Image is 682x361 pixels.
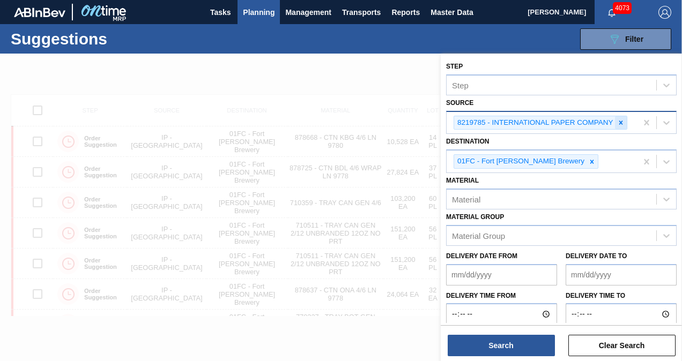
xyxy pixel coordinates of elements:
[285,6,331,19] span: Management
[446,252,517,260] label: Delivery Date from
[342,6,381,19] span: Transports
[446,177,479,184] label: Material
[446,264,557,285] input: mm/dd/yyyy
[446,288,557,304] label: Delivery time from
[431,6,473,19] span: Master Data
[454,116,615,130] div: 8219785 - INTERNATIONAL PAPER COMPANY
[566,288,677,304] label: Delivery time to
[446,138,489,145] label: Destination
[446,99,473,107] label: Source
[595,5,629,20] button: Notifications
[452,80,469,89] div: Step
[209,6,232,19] span: Tasks
[658,6,671,19] img: Logout
[452,231,505,240] div: Material Group
[446,213,504,221] label: Material Group
[243,6,275,19] span: Planning
[454,155,586,168] div: 01FC - Fort [PERSON_NAME] Brewery
[14,7,65,17] img: TNhmsLtSVTkK8tSr43FrP2fwEKptu5GPRR3wAAAABJRU5ErkJggg==
[391,6,420,19] span: Reports
[613,2,632,14] span: 4073
[11,33,201,45] h1: Suggestions
[566,264,677,285] input: mm/dd/yyyy
[566,252,627,260] label: Delivery Date to
[452,194,480,204] div: Material
[580,28,671,50] button: Filter
[625,35,643,43] span: Filter
[446,63,463,70] label: Step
